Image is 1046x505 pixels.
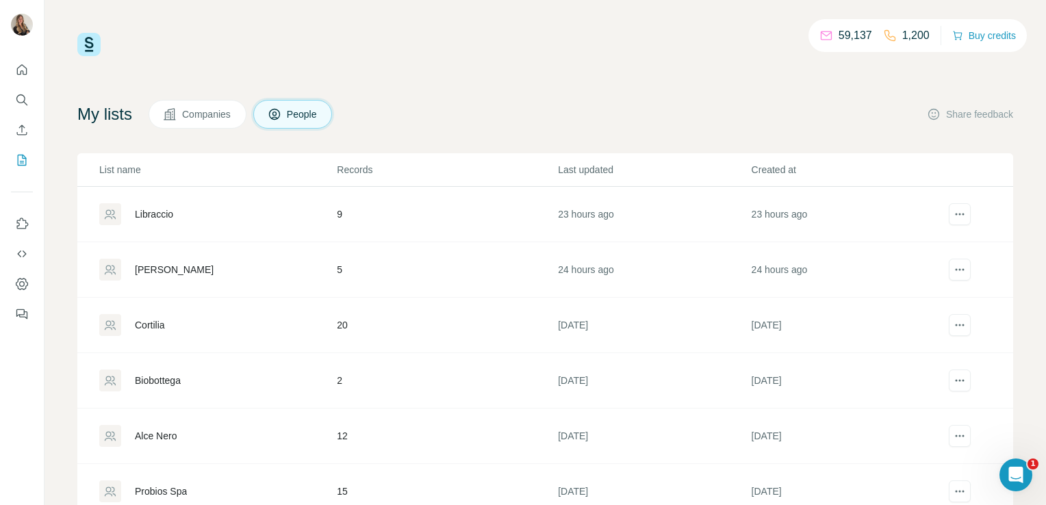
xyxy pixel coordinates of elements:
[558,163,750,177] p: Last updated
[135,207,173,221] div: Libraccio
[839,27,872,44] p: 59,137
[751,298,944,353] td: [DATE]
[949,425,971,447] button: actions
[337,163,557,177] p: Records
[999,458,1032,491] iframe: Intercom live chat
[336,242,557,298] td: 5
[949,203,971,225] button: actions
[557,298,750,353] td: [DATE]
[77,103,132,125] h4: My lists
[135,484,187,498] div: Probios Spa
[557,353,750,409] td: [DATE]
[135,429,177,443] div: Alce Nero
[11,148,33,172] button: My lists
[99,163,335,177] p: List name
[752,163,943,177] p: Created at
[11,272,33,296] button: Dashboard
[557,187,750,242] td: 23 hours ago
[287,107,318,121] span: People
[135,263,214,276] div: [PERSON_NAME]
[11,118,33,142] button: Enrich CSV
[949,370,971,391] button: actions
[77,33,101,56] img: Surfe Logo
[949,259,971,281] button: actions
[336,409,557,464] td: 12
[902,27,930,44] p: 1,200
[927,107,1013,121] button: Share feedback
[952,26,1016,45] button: Buy credits
[557,242,750,298] td: 24 hours ago
[336,353,557,409] td: 2
[11,242,33,266] button: Use Surfe API
[336,298,557,353] td: 20
[11,211,33,236] button: Use Surfe on LinkedIn
[11,14,33,36] img: Avatar
[949,480,971,502] button: actions
[751,409,944,464] td: [DATE]
[11,302,33,326] button: Feedback
[751,187,944,242] td: 23 hours ago
[182,107,232,121] span: Companies
[949,314,971,336] button: actions
[135,318,165,332] div: Cortilia
[557,409,750,464] td: [DATE]
[1028,458,1038,469] span: 1
[11,88,33,112] button: Search
[11,57,33,82] button: Quick start
[336,187,557,242] td: 9
[751,242,944,298] td: 24 hours ago
[135,374,181,387] div: Biobottega
[751,353,944,409] td: [DATE]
